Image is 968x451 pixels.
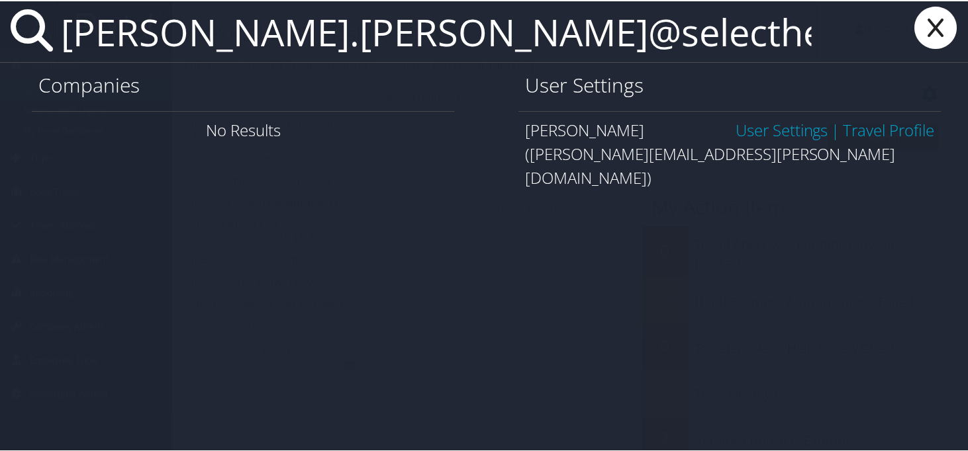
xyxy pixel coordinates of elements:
a: User Settings [736,118,828,140]
h1: Companies [38,70,448,98]
a: View OBT Profile [844,118,935,140]
div: No Results [32,110,455,147]
h1: User Settings [525,70,935,98]
span: | [828,118,844,140]
div: ([PERSON_NAME][EMAIL_ADDRESS][PERSON_NAME][DOMAIN_NAME]) [525,141,935,188]
span: [PERSON_NAME] [525,118,644,140]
